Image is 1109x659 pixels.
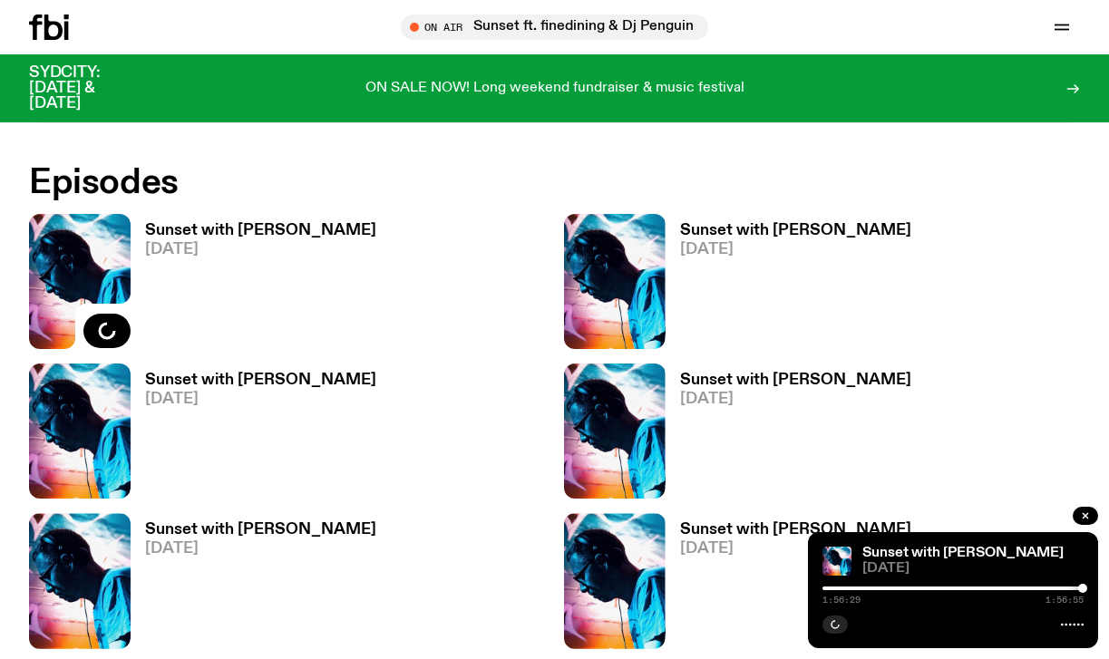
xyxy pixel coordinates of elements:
span: 1:56:55 [1046,596,1084,605]
a: Sunset with [PERSON_NAME][DATE] [666,522,911,648]
h3: SYDCITY: [DATE] & [DATE] [29,65,145,111]
h3: Sunset with [PERSON_NAME] [145,522,376,538]
img: Simon Caldwell stands side on, looking downwards. He has headphones on. Behind him is a brightly ... [29,363,131,499]
h3: Sunset with [PERSON_NAME] [145,373,376,388]
h2: Episodes [29,167,724,199]
span: [DATE] [145,242,376,257]
img: Simon Caldwell stands side on, looking downwards. He has headphones on. Behind him is a brightly ... [564,513,666,648]
span: [DATE] [145,392,376,407]
h3: Sunset with [PERSON_NAME] [680,223,911,238]
span: 1:56:29 [822,596,861,605]
button: On AirSunset ft. finedining & Dj Penguin [401,15,708,40]
a: Sunset with [PERSON_NAME][DATE] [666,223,911,349]
h3: Sunset with [PERSON_NAME] [145,223,376,238]
a: Sunset with [PERSON_NAME][DATE] [131,373,376,499]
span: [DATE] [680,242,911,257]
a: Sunset with [PERSON_NAME][DATE] [131,522,376,648]
img: Simon Caldwell stands side on, looking downwards. He has headphones on. Behind him is a brightly ... [29,513,131,648]
img: Simon Caldwell stands side on, looking downwards. He has headphones on. Behind him is a brightly ... [564,214,666,349]
span: [DATE] [145,541,376,557]
span: [DATE] [862,562,1084,576]
p: ON SALE NOW! Long weekend fundraiser & music festival [365,81,744,97]
span: [DATE] [680,392,911,407]
h3: Sunset with [PERSON_NAME] [680,373,911,388]
img: Simon Caldwell stands side on, looking downwards. He has headphones on. Behind him is a brightly ... [822,547,851,576]
img: Simon Caldwell stands side on, looking downwards. He has headphones on. Behind him is a brightly ... [564,363,666,499]
a: Sunset with [PERSON_NAME][DATE] [131,223,376,349]
a: Sunset with [PERSON_NAME] [862,546,1064,560]
span: [DATE] [680,541,911,557]
h3: Sunset with [PERSON_NAME] [680,522,911,538]
a: Sunset with [PERSON_NAME][DATE] [666,373,911,499]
